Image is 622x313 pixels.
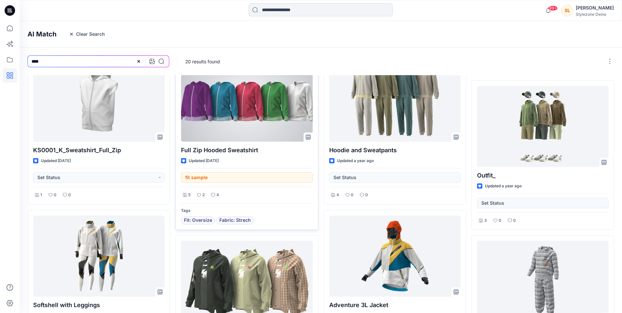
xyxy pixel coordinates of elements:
p: Outfit_ [477,171,609,180]
p: 2 [202,192,205,198]
p: 0 [365,192,368,198]
div: SL [561,5,573,16]
p: 20 results found [185,58,220,65]
p: Adventure 3L Jacket [329,301,461,310]
p: 0 [351,192,353,198]
p: 5 [188,192,191,198]
p: Softshell with Leggings [33,301,165,310]
div: Stylezone Demo [576,12,614,17]
a: Outfit_ [477,86,609,167]
p: KS0001_K_Sweatshirt_Full_Zip [33,146,165,155]
span: Fabric: Strech [219,217,251,224]
p: Hoodie and Sweatpants [329,146,461,155]
p: Updated [DATE] [41,157,71,164]
p: 0 [68,192,71,198]
a: KS0001_K_Sweatshirt_Full_Zip [33,60,165,141]
p: 3 [484,217,487,224]
span: Fit: Oversize [184,217,212,224]
p: 4 [336,192,339,198]
p: 0 [499,217,501,224]
p: 4 [216,192,219,198]
p: Updated a year ago [485,183,522,190]
p: Full Zip Hooded Sweatshirt [181,146,312,155]
a: Adventure 3L Jacket [329,216,461,297]
a: Hoodie and Sweatpants [329,60,461,141]
button: Clear Search [65,29,109,39]
a: Softshell with Leggings [33,216,165,297]
div: [PERSON_NAME] [576,4,614,12]
a: Full Zip Hooded Sweatshirt [181,60,312,141]
p: 0 [54,192,56,198]
p: 0 [513,217,516,224]
h4: AI Match [28,30,56,38]
p: 1 [40,192,42,198]
p: Updated a year ago [337,157,374,164]
span: 99+ [548,6,558,11]
p: Tags [181,207,312,214]
p: Updated [DATE] [189,157,219,164]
